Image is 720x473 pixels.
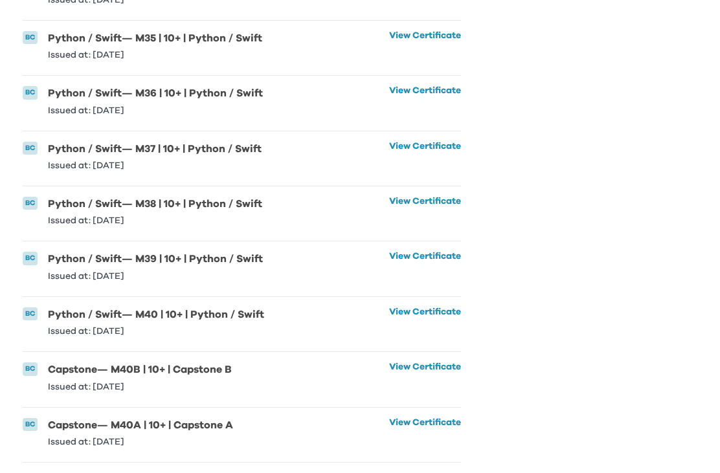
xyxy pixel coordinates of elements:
[48,197,262,211] h6: Python / Swift — M38 | 10+ | Python / Swift
[48,50,262,60] p: Issued at: [DATE]
[25,253,35,264] p: BC
[48,216,262,225] p: Issued at: [DATE]
[48,272,263,281] p: Issued at: [DATE]
[389,142,461,170] a: View Certificate
[25,143,35,154] p: BC
[48,161,262,170] p: Issued at: [DATE]
[389,252,461,280] a: View Certificate
[48,86,263,100] h6: Python / Swift — M36 | 10+ | Python / Swift
[48,106,263,115] p: Issued at: [DATE]
[48,31,262,45] h6: Python / Swift — M35 | 10+ | Python / Swift
[25,198,35,209] p: BC
[48,362,232,377] h6: Capstone — M40B | 10+ | Capstone B
[389,86,461,115] a: View Certificate
[389,418,461,446] a: View Certificate
[48,437,233,446] p: Issued at: [DATE]
[48,142,262,156] h6: Python / Swift — M37 | 10+ | Python / Swift
[48,382,232,391] p: Issued at: [DATE]
[25,87,35,98] p: BC
[25,419,35,430] p: BC
[389,197,461,225] a: View Certificate
[25,364,35,375] p: BC
[48,252,263,266] h6: Python / Swift — M39 | 10+ | Python / Swift
[389,307,461,336] a: View Certificate
[389,31,461,60] a: View Certificate
[25,309,35,320] p: BC
[389,362,461,391] a: View Certificate
[48,327,264,336] p: Issued at: [DATE]
[25,32,35,43] p: BC
[48,418,233,432] h6: Capstone — M40A | 10+ | Capstone A
[48,307,264,322] h6: Python / Swift — M40 | 10+ | Python / Swift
